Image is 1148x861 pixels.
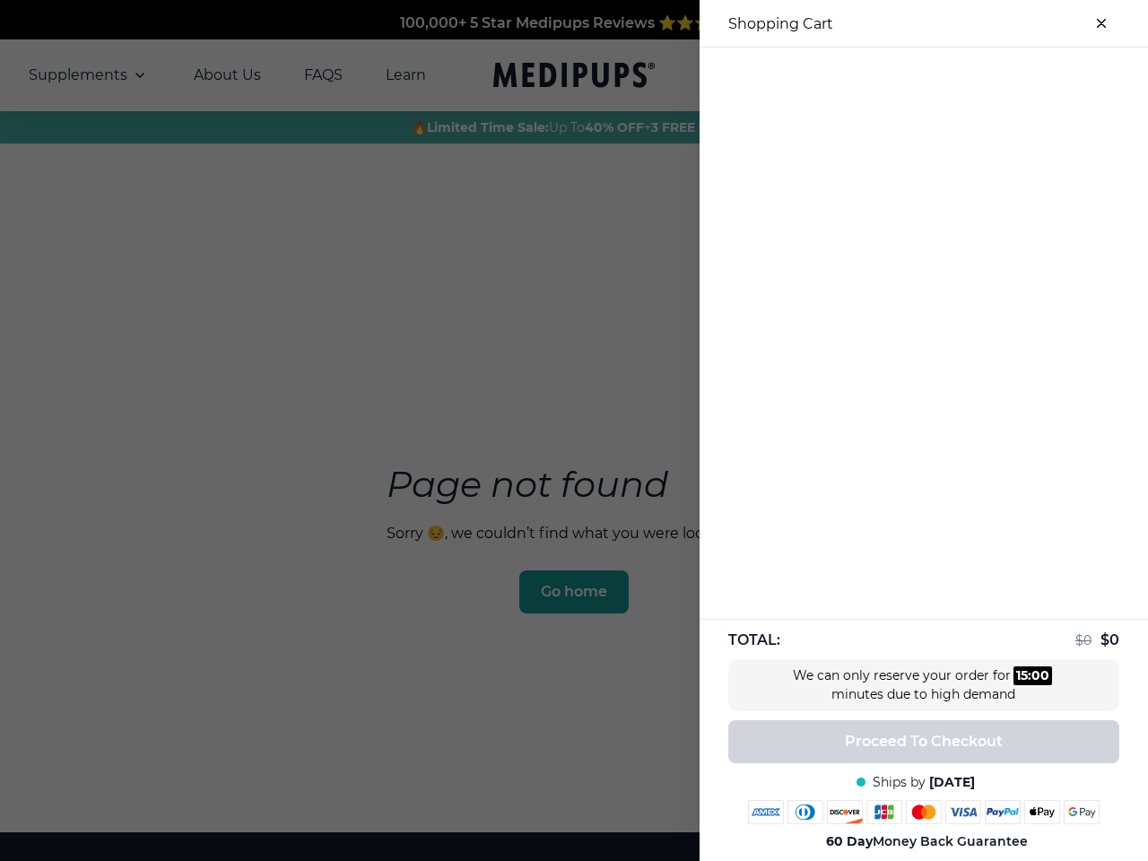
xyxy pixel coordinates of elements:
img: amex [748,800,784,824]
img: paypal [985,800,1021,824]
img: diners-club [787,800,823,824]
span: $ 0 [1100,631,1119,648]
img: discover [827,800,863,824]
h3: Shopping Cart [728,15,833,32]
img: mastercard [906,800,942,824]
span: Ships by [873,774,926,791]
img: google [1064,800,1100,824]
span: TOTAL: [728,631,780,650]
span: [DATE] [930,774,976,791]
strong: 60 Day [827,833,874,849]
span: $ 0 [1075,632,1091,648]
div: We can only reserve your order for minutes due to high demand [789,666,1058,704]
img: jcb [866,800,902,824]
img: apple [1024,800,1060,824]
div: : [1013,666,1052,685]
button: close-cart [1083,5,1119,41]
img: visa [945,800,981,824]
div: 00 [1031,666,1049,685]
span: Money Back Guarantee [827,833,1029,850]
div: 15 [1016,666,1028,685]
